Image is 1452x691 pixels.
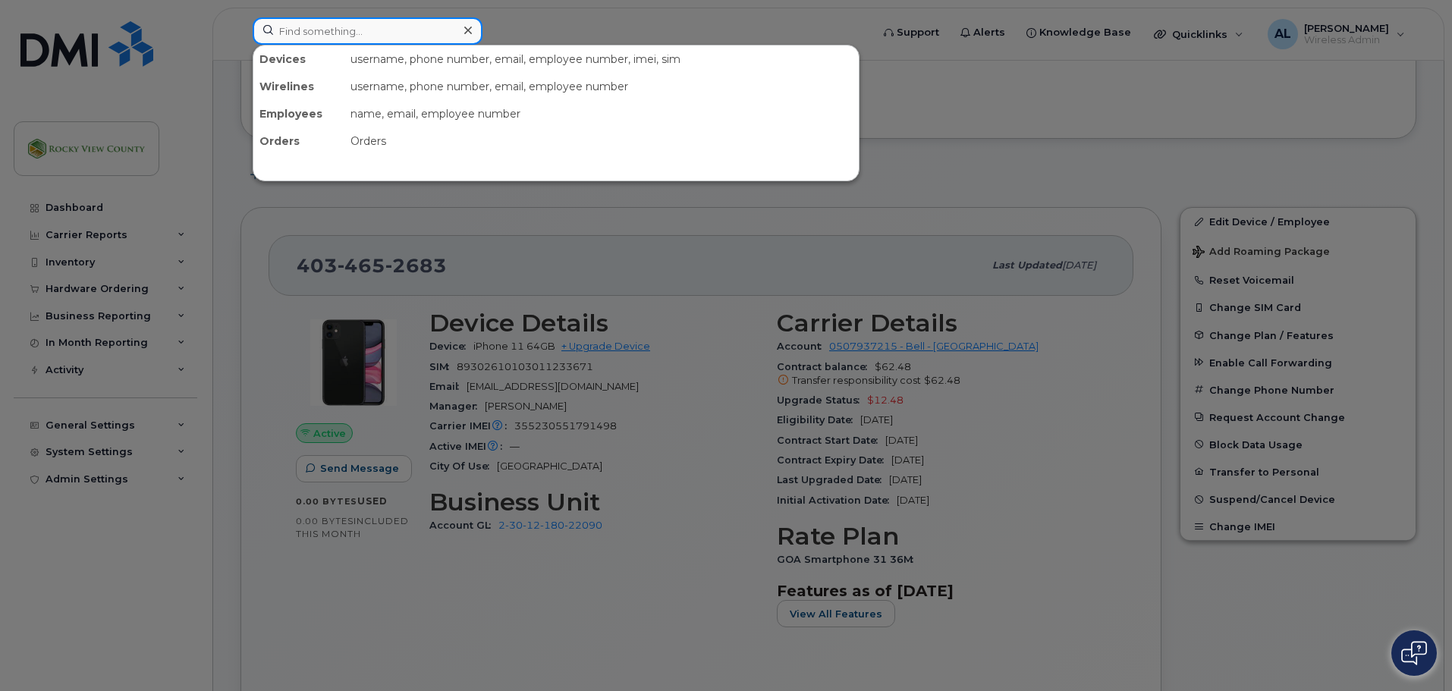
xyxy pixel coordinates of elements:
div: name, email, employee number [344,100,859,127]
div: Orders [253,127,344,155]
div: username, phone number, email, employee number, imei, sim [344,46,859,73]
div: Orders [344,127,859,155]
input: Find something... [253,17,482,45]
div: Wirelines [253,73,344,100]
div: username, phone number, email, employee number [344,73,859,100]
div: Employees [253,100,344,127]
div: Devices [253,46,344,73]
img: Open chat [1401,641,1427,665]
